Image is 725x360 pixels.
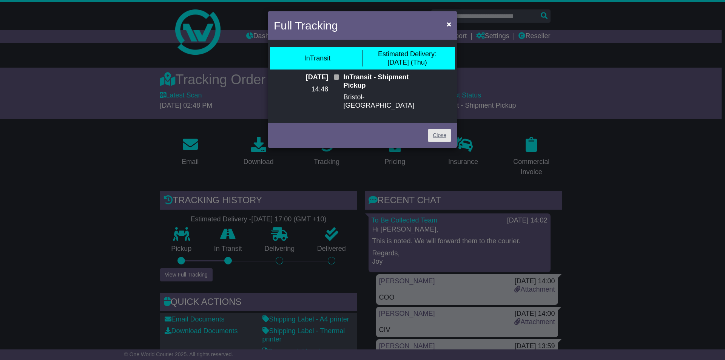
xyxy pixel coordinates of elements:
button: Close [443,16,455,32]
h4: Full Tracking [274,17,338,34]
p: 14:48 [298,85,328,94]
div: [DATE] (Thu) [378,50,437,66]
span: Estimated Delivery: [378,50,437,58]
span: × [447,20,451,28]
p: InTransit - Shipment Pickup [343,73,427,90]
a: Close [428,129,451,142]
div: InTransit [304,54,330,63]
p: [DATE] [298,73,328,82]
p: Bristol-[GEOGRAPHIC_DATA] [343,93,427,110]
